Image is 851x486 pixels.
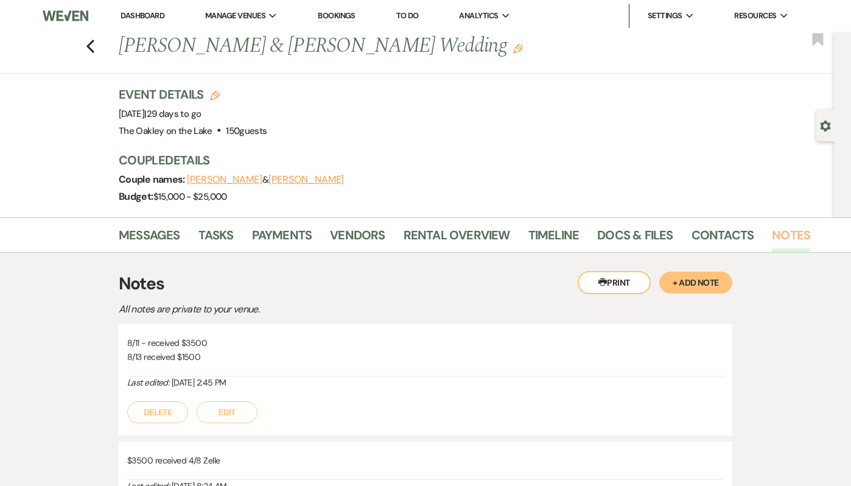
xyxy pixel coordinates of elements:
[127,454,724,467] p: $3500 received 4/8 Zelle
[119,190,153,203] span: Budget:
[119,86,267,103] h3: Event Details
[127,336,724,350] p: 8/11 - received $3500
[197,401,257,423] button: Edit
[648,10,682,22] span: Settings
[119,152,800,169] h3: Couple Details
[578,271,651,294] button: Print
[692,225,754,252] a: Contacts
[147,108,201,120] span: 29 days to go
[127,350,724,364] p: 8/13 received $1500
[144,108,201,120] span: |
[513,43,523,54] button: Edit
[820,119,831,131] button: Open lead details
[459,10,498,22] span: Analytics
[396,10,419,21] a: To Do
[772,225,810,252] a: Notes
[127,376,724,389] div: [DATE] 2:45 PM
[119,271,732,297] h3: Notes
[528,225,580,252] a: Timeline
[187,174,344,186] span: &
[127,377,169,388] i: Last edited:
[119,32,664,61] h1: [PERSON_NAME] & [PERSON_NAME] Wedding
[127,401,188,423] button: Delete
[119,225,180,252] a: Messages
[121,10,164,21] a: Dashboard
[318,10,355,22] a: Bookings
[43,3,88,29] img: Weven Logo
[734,10,776,22] span: Resources
[198,225,234,252] a: Tasks
[252,225,312,252] a: Payments
[119,173,187,186] span: Couple names:
[330,225,385,252] a: Vendors
[226,125,267,137] span: 150 guests
[659,272,732,294] button: + Add Note
[404,225,510,252] a: Rental Overview
[153,191,227,203] span: $15,000 - $25,000
[119,125,212,137] span: The Oakley on the Lake
[187,175,262,185] button: [PERSON_NAME]
[119,108,201,120] span: [DATE]
[205,10,265,22] span: Manage Venues
[268,175,344,185] button: [PERSON_NAME]
[119,301,545,317] p: All notes are private to your venue.
[597,225,673,252] a: Docs & Files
